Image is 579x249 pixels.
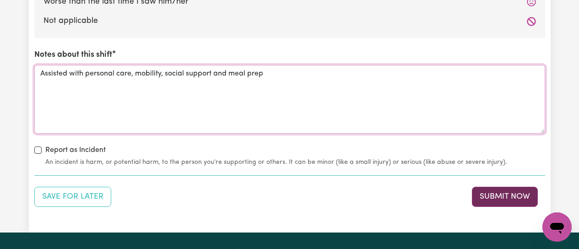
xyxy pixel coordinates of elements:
label: Not applicable [43,15,536,27]
label: Report as Incident [45,145,106,156]
button: Submit your job report [472,187,538,207]
iframe: Button to launch messaging window [542,212,572,242]
button: Save your job report [34,187,111,207]
small: An incident is harm, or potential harm, to the person you're supporting or others. It can be mino... [45,157,545,167]
label: Notes about this shift [34,49,112,61]
textarea: Assisted with personal care, mobility, social support and meal prep [34,65,545,134]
